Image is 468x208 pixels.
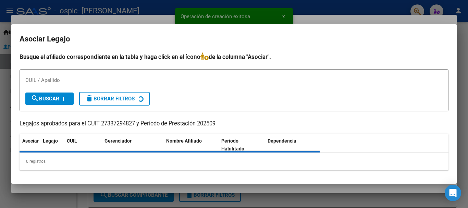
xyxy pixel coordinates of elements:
datatable-header-cell: Asociar [20,134,40,156]
span: Asociar [22,138,39,144]
span: CUIL [67,138,77,144]
span: Periodo Habilitado [221,138,244,151]
datatable-header-cell: Nombre Afiliado [163,134,219,156]
datatable-header-cell: Gerenciador [102,134,163,156]
div: Open Intercom Messenger [445,185,461,201]
span: Borrar Filtros [85,96,135,102]
button: Borrar Filtros [79,92,150,106]
span: Buscar [31,96,59,102]
mat-icon: search [31,94,39,102]
datatable-header-cell: CUIL [64,134,102,156]
datatable-header-cell: Dependencia [265,134,320,156]
span: Legajo [43,138,58,144]
h4: Busque el afiliado correspondiente en la tabla y haga click en el ícono de la columna "Asociar". [20,52,448,61]
p: Legajos aprobados para el CUIT 27387294827 y Período de Prestación 202509 [20,120,448,128]
span: Dependencia [268,138,296,144]
div: 0 registros [20,153,448,170]
datatable-header-cell: Legajo [40,134,64,156]
button: Buscar [25,93,74,105]
mat-icon: delete [85,94,94,102]
span: Gerenciador [104,138,132,144]
span: Nombre Afiliado [166,138,202,144]
h2: Asociar Legajo [20,33,448,46]
datatable-header-cell: Periodo Habilitado [219,134,265,156]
